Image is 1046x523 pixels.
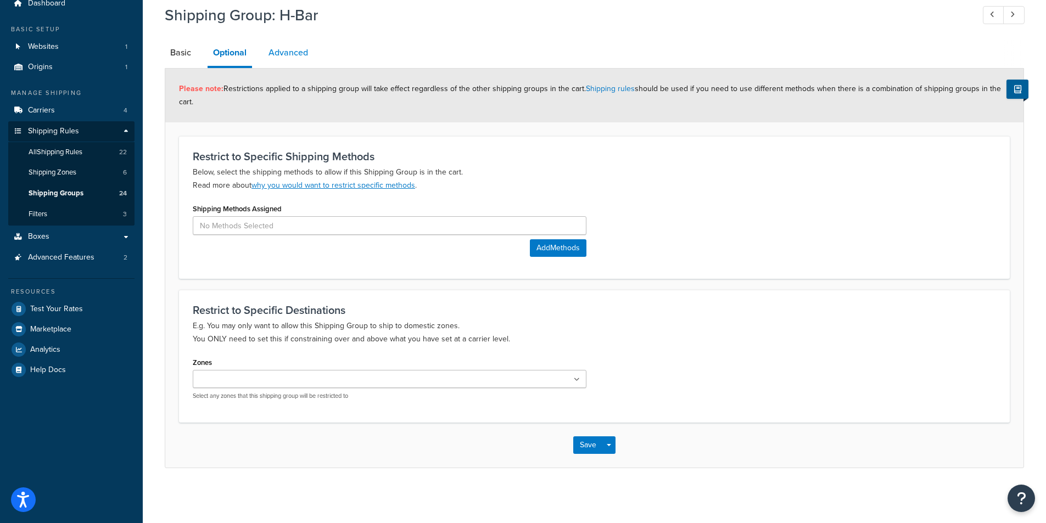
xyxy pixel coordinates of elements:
span: 2 [124,253,127,262]
span: Shipping Groups [29,189,83,198]
span: 1 [125,63,127,72]
span: Carriers [28,106,55,115]
span: 22 [119,148,127,157]
a: Shipping rules [586,83,635,94]
a: Boxes [8,227,135,247]
strong: Please note: [179,83,223,94]
p: E.g. You may only want to allow this Shipping Group to ship to domestic zones. You ONLY need to s... [193,319,996,346]
span: 24 [119,189,127,198]
div: Resources [8,287,135,296]
a: Test Your Rates [8,299,135,319]
span: 4 [124,106,127,115]
a: Next Record [1003,6,1025,24]
a: Basic [165,40,197,66]
label: Shipping Methods Assigned [193,205,282,213]
button: Save [573,436,603,454]
span: 1 [125,42,127,52]
a: Shipping Zones6 [8,162,135,183]
a: Optional [208,40,252,68]
span: Boxes [28,232,49,241]
a: Websites1 [8,37,135,57]
input: No Methods Selected [193,216,586,235]
div: Basic Setup [8,25,135,34]
button: Show Help Docs [1006,80,1028,99]
span: 3 [123,210,127,219]
li: Shipping Rules [8,121,135,226]
a: Marketplace [8,319,135,339]
div: Manage Shipping [8,88,135,98]
a: Previous Record [983,6,1004,24]
a: Advanced Features2 [8,248,135,268]
span: Websites [28,42,59,52]
span: Origins [28,63,53,72]
span: Help Docs [30,365,66,375]
span: Advanced Features [28,253,94,262]
span: Shipping Zones [29,168,76,177]
span: Restrictions applied to a shipping group will take effect regardless of the other shipping groups... [179,83,1001,108]
p: Below, select the shipping methods to allow if this Shipping Group is in the cart. Read more about . [193,166,996,192]
span: Analytics [30,345,60,355]
li: Origins [8,57,135,77]
p: Select any zones that this shipping group will be restricted to [193,392,586,400]
h3: Restrict to Specific Destinations [193,304,996,316]
span: Marketplace [30,325,71,334]
span: Shipping Rules [28,127,79,136]
a: Origins1 [8,57,135,77]
li: Websites [8,37,135,57]
a: Carriers4 [8,100,135,121]
span: Test Your Rates [30,305,83,314]
li: Shipping Groups [8,183,135,204]
li: Filters [8,204,135,224]
li: Advanced Features [8,248,135,268]
label: Zones [193,358,212,367]
a: why you would want to restrict specific methods [251,179,415,191]
span: 6 [123,168,127,177]
a: AllShipping Rules22 [8,142,135,162]
h3: Restrict to Specific Shipping Methods [193,150,996,162]
a: Filters3 [8,204,135,224]
li: Carriers [8,100,135,121]
button: Open Resource Center [1008,485,1035,512]
a: Help Docs [8,360,135,380]
span: Filters [29,210,47,219]
h1: Shipping Group: H-Bar [165,4,963,26]
span: All Shipping Rules [29,148,82,157]
a: Shipping Rules [8,121,135,142]
button: AddMethods [530,239,586,257]
a: Shipping Groups24 [8,183,135,204]
a: Advanced [263,40,314,66]
a: Analytics [8,340,135,359]
li: Shipping Zones [8,162,135,183]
